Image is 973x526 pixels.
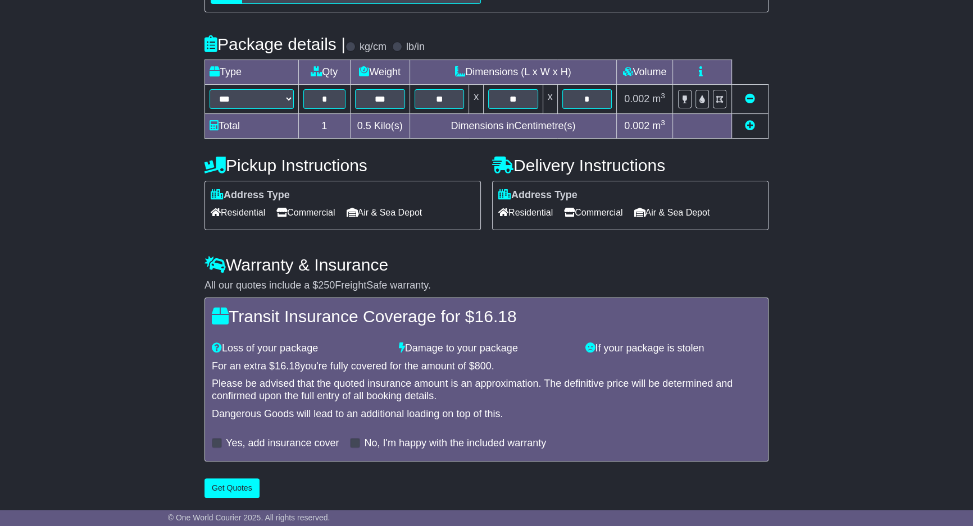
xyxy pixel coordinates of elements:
[276,204,335,221] span: Commercial
[624,93,649,104] span: 0.002
[393,342,580,355] div: Damage to your package
[410,113,616,138] td: Dimensions in Centimetre(s)
[212,360,761,373] div: For an extra $ you're fully covered for the amount of $ .
[350,60,410,84] td: Weight
[410,60,616,84] td: Dimensions (L x W x H)
[347,204,422,221] span: Air & Sea Depot
[474,307,516,326] span: 16.18
[564,204,622,221] span: Commercial
[406,41,425,53] label: lb/in
[357,120,371,131] span: 0.5
[652,120,665,131] span: m
[350,113,410,138] td: Kilo(s)
[661,92,665,100] sup: 3
[661,118,665,127] sup: 3
[543,84,557,113] td: x
[616,60,672,84] td: Volume
[211,204,265,221] span: Residential
[204,478,260,498] button: Get Quotes
[212,307,761,326] h4: Transit Insurance Coverage for $
[745,93,755,104] a: Remove this item
[204,156,481,175] h4: Pickup Instructions
[498,189,578,202] label: Address Type
[204,280,769,292] div: All our quotes include a $ FreightSafe warranty.
[492,156,769,175] h4: Delivery Instructions
[299,60,351,84] td: Qty
[211,189,290,202] label: Address Type
[205,113,299,138] td: Total
[204,35,345,53] h4: Package details |
[745,120,755,131] a: Add new item
[364,437,546,450] label: No, I'm happy with the included warranty
[652,93,665,104] span: m
[318,280,335,291] span: 250
[204,255,769,274] h4: Warranty & Insurance
[634,204,710,221] span: Air & Sea Depot
[299,113,351,138] td: 1
[275,360,300,372] span: 16.18
[226,437,339,450] label: Yes, add insurance cover
[360,41,387,53] label: kg/cm
[205,60,299,84] td: Type
[212,408,761,420] div: Dangerous Goods will lead to an additional loading on top of this.
[580,342,767,355] div: If your package is stolen
[624,120,649,131] span: 0.002
[475,360,492,372] span: 800
[469,84,484,113] td: x
[168,513,330,522] span: © One World Courier 2025. All rights reserved.
[206,342,393,355] div: Loss of your package
[212,378,761,402] div: Please be advised that the quoted insurance amount is an approximation. The definitive price will...
[498,204,553,221] span: Residential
